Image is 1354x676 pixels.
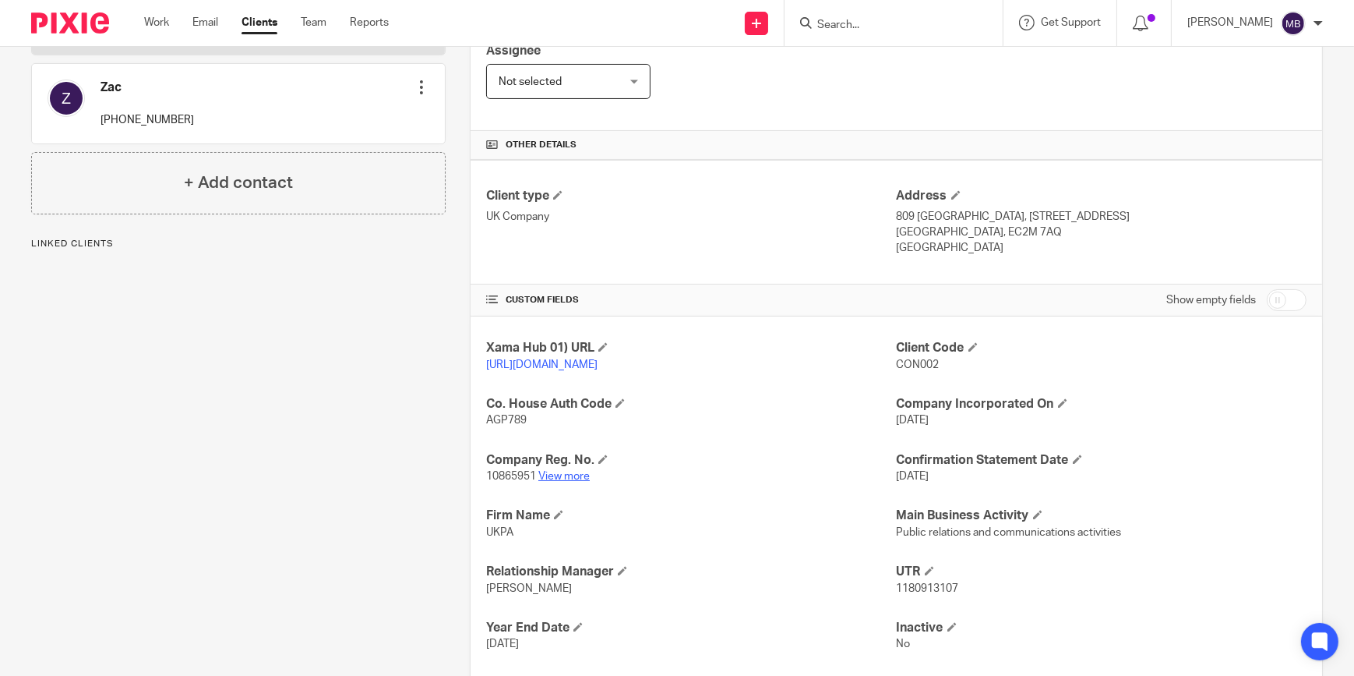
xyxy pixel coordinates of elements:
[897,527,1122,538] span: Public relations and communications activities
[897,452,1306,469] h4: Confirmation Statement Date
[301,15,326,30] a: Team
[242,15,277,30] a: Clients
[31,238,446,250] p: Linked clients
[897,225,1306,240] p: [GEOGRAPHIC_DATA], EC2M 7AQ
[897,396,1306,412] h4: Company Incorporated On
[486,294,896,306] h4: CUSTOM FIELDS
[486,639,519,649] span: [DATE]
[897,471,929,482] span: [DATE]
[1041,17,1101,28] span: Get Support
[31,12,109,34] img: Pixie
[486,452,896,469] h4: Company Reg. No.
[486,340,896,356] h4: Xama Hub 01) URL
[1281,11,1306,36] img: svg%3E
[897,359,940,370] span: CON002
[100,80,194,96] h4: Zac
[816,19,956,33] input: Search
[100,112,194,128] p: [PHONE_NUMBER]
[538,471,590,482] a: View more
[1166,292,1256,308] label: Show empty fields
[350,15,389,30] a: Reports
[144,15,169,30] a: Work
[897,240,1306,256] p: [GEOGRAPHIC_DATA]
[486,396,896,412] h4: Co. House Auth Code
[897,639,911,649] span: No
[486,209,896,225] p: UK Company
[506,139,577,151] span: Other details
[486,44,541,57] span: Assignee
[897,340,1306,356] h4: Client Code
[486,583,572,594] span: [PERSON_NAME]
[486,415,527,426] span: AGP789
[897,583,959,594] span: 1180913107
[486,188,896,204] h4: Client type
[184,171,293,195] h4: + Add contact
[1187,15,1273,30] p: [PERSON_NAME]
[486,471,536,482] span: 10865951
[499,76,562,87] span: Not selected
[486,620,896,636] h4: Year End Date
[192,15,218,30] a: Email
[486,359,598,370] a: [URL][DOMAIN_NAME]
[486,527,513,538] span: UKPA
[897,209,1306,225] p: 809 [GEOGRAPHIC_DATA], [STREET_ADDRESS]
[897,620,1306,636] h4: Inactive
[48,80,85,117] img: svg%3E
[897,564,1306,580] h4: UTR
[897,415,929,426] span: [DATE]
[486,564,896,580] h4: Relationship Manager
[486,508,896,524] h4: Firm Name
[897,508,1306,524] h4: Main Business Activity
[897,188,1306,204] h4: Address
